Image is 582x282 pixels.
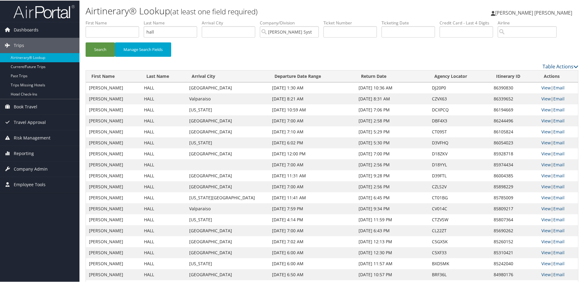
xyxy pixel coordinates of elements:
[429,104,491,115] td: DCXPCQ
[86,159,141,170] td: [PERSON_NAME]
[538,236,578,247] td: |
[429,70,491,82] th: Agency Locator: activate to sort column ascending
[141,269,186,280] td: HALL
[141,159,186,170] td: HALL
[141,236,186,247] td: HALL
[541,227,551,233] a: View
[541,260,551,266] a: View
[491,126,538,137] td: 86105824
[429,148,491,159] td: D18ZKV
[14,22,39,37] span: Dashboards
[541,95,551,101] a: View
[186,70,269,82] th: Arrival City: activate to sort column ascending
[491,137,538,148] td: 86054023
[86,126,141,137] td: [PERSON_NAME]
[538,203,578,214] td: |
[355,126,429,137] td: [DATE] 5:29 PM
[141,126,186,137] td: HALL
[429,181,491,192] td: CZLS2V
[429,258,491,269] td: BXD5MK
[553,194,565,200] a: Email
[269,225,356,236] td: [DATE] 7:00 AM
[429,269,491,280] td: BRF36L
[86,203,141,214] td: [PERSON_NAME]
[141,225,186,236] td: HALL
[355,236,429,247] td: [DATE] 12:13 PM
[355,159,429,170] td: [DATE] 2:56 PM
[541,194,551,200] a: View
[141,192,186,203] td: HALL
[429,247,491,258] td: C5XF33
[269,214,356,225] td: [DATE] 4:14 PM
[553,172,565,178] a: Email
[541,249,551,255] a: View
[141,258,186,269] td: HALL
[141,247,186,258] td: HALL
[429,159,491,170] td: D18YYL
[269,104,356,115] td: [DATE] 10:59 AM
[14,114,46,129] span: Travel Approval
[355,148,429,159] td: [DATE] 7:00 PM
[541,139,551,145] a: View
[491,225,538,236] td: 85690262
[538,192,578,203] td: |
[429,203,491,214] td: CV014C
[381,19,440,25] label: Ticketing Date
[491,258,538,269] td: 85242040
[429,214,491,225] td: CTZVSW
[141,214,186,225] td: HALL
[269,181,356,192] td: [DATE] 7:00 AM
[141,82,186,93] td: HALL
[141,93,186,104] td: HALL
[14,99,37,114] span: Book Travel
[86,170,141,181] td: [PERSON_NAME]
[541,84,551,90] a: View
[541,183,551,189] a: View
[86,148,141,159] td: [PERSON_NAME]
[429,115,491,126] td: DBF4X3
[491,148,538,159] td: 85928718
[141,137,186,148] td: HALL
[355,203,429,214] td: [DATE] 9:34 PM
[186,181,269,192] td: [GEOGRAPHIC_DATA]
[553,238,565,244] a: Email
[86,236,141,247] td: [PERSON_NAME]
[269,258,356,269] td: [DATE] 6:00 AM
[538,269,578,280] td: |
[541,271,551,277] a: View
[538,82,578,93] td: |
[553,161,565,167] a: Email
[538,148,578,159] td: |
[538,115,578,126] td: |
[355,137,429,148] td: [DATE] 5:30 PM
[269,159,356,170] td: [DATE] 7:00 AM
[541,106,551,112] a: View
[553,260,565,266] a: Email
[553,249,565,255] a: Email
[186,269,269,280] td: [GEOGRAPHIC_DATA]
[538,93,578,104] td: |
[186,225,269,236] td: [GEOGRAPHIC_DATA]
[543,63,578,69] a: Table Actions
[355,225,429,236] td: [DATE] 6:43 PM
[186,192,269,203] td: [US_STATE][GEOGRAPHIC_DATA]
[86,192,141,203] td: [PERSON_NAME]
[86,181,141,192] td: [PERSON_NAME]
[269,137,356,148] td: [DATE] 6:02 PM
[355,70,429,82] th: Return Date: activate to sort column ascending
[269,115,356,126] td: [DATE] 7:00 AM
[495,9,572,16] span: [PERSON_NAME] [PERSON_NAME]
[355,269,429,280] td: [DATE] 10:57 PM
[538,137,578,148] td: |
[86,19,144,25] label: First Name
[269,70,356,82] th: Departure Date Range: activate to sort column ascending
[14,37,24,52] span: Trips
[186,203,269,214] td: Valparaiso
[355,170,429,181] td: [DATE] 9:28 PM
[538,159,578,170] td: |
[491,70,538,82] th: Itinerary ID: activate to sort column ascending
[553,128,565,134] a: Email
[186,82,269,93] td: [GEOGRAPHIC_DATA]
[553,95,565,101] a: Email
[429,126,491,137] td: CT095T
